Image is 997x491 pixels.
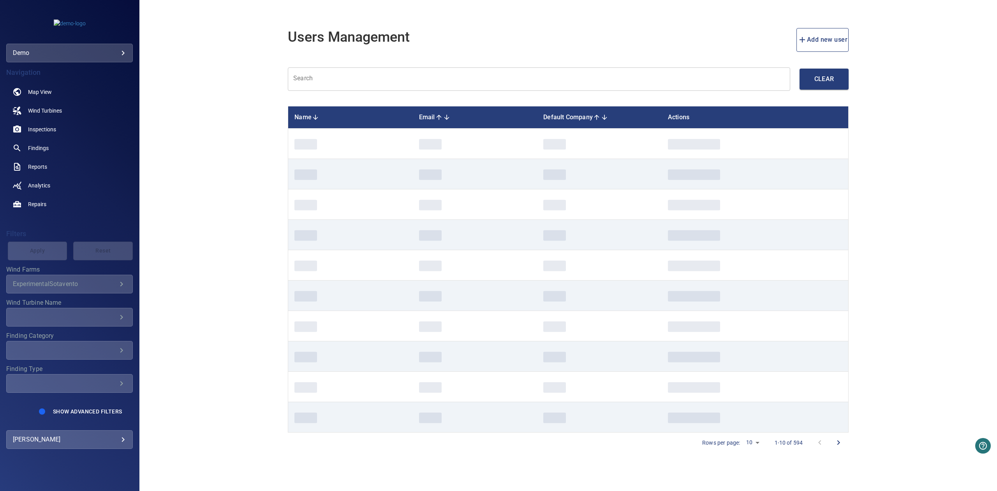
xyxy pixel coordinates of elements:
[28,163,47,171] span: Reports
[668,113,842,122] div: Actions
[800,69,849,90] button: Clear
[28,144,49,152] span: Findings
[6,120,133,139] a: inspections noActive
[419,113,531,122] div: Email
[6,101,133,120] a: windturbines noActive
[54,19,86,27] img: demo-logo
[28,200,46,208] span: Repairs
[28,88,52,96] span: Map View
[6,308,133,327] div: Wind Turbine Name
[288,30,410,45] h1: Users Management
[815,74,833,85] span: Clear
[13,47,126,59] div: demo
[743,437,762,449] div: 10
[6,267,133,273] label: Wind Farms
[6,195,133,214] a: repairs noActive
[6,44,133,62] div: demo
[13,280,117,288] div: ExperimentalSotavento
[775,439,803,447] p: 1-10 of 594
[6,374,133,393] div: Finding Type
[6,139,133,157] a: findings noActive
[6,333,133,339] label: Finding Category
[28,182,50,189] span: Analytics
[6,366,133,372] label: Finding Type
[796,28,849,52] button: add new user
[48,405,127,418] button: Show Advanced Filters
[413,106,537,129] th: Toggle SortBy
[6,83,133,101] a: map noActive
[6,230,133,238] h4: Filters
[6,341,133,360] div: Finding Category
[28,107,62,115] span: Wind Turbines
[6,176,133,195] a: analytics noActive
[13,433,126,446] div: [PERSON_NAME]
[537,106,662,129] th: Toggle SortBy
[28,125,56,133] span: Inspections
[543,113,655,122] div: Default Company
[53,408,122,415] span: Show Advanced Filters
[6,275,133,293] div: Wind Farms
[294,113,407,122] div: Name
[6,69,133,76] h4: Navigation
[702,439,740,447] p: Rows per page:
[288,106,413,129] th: Toggle SortBy
[798,34,848,45] span: Add new user
[829,433,848,452] button: Next page
[6,157,133,176] a: reports noActive
[6,300,133,306] label: Wind Turbine Name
